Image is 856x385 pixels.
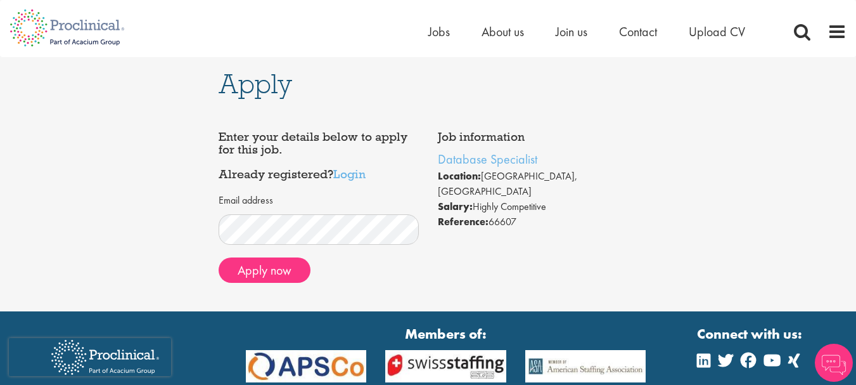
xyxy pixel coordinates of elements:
a: Login [333,166,366,181]
a: Database Specialist [438,151,537,167]
strong: Connect with us: [697,324,805,344]
li: 66607 [438,214,637,230]
img: APSCo [516,350,655,382]
img: APSCo [236,350,376,382]
a: Upload CV [689,23,745,40]
li: [GEOGRAPHIC_DATA], [GEOGRAPHIC_DATA] [438,169,637,199]
button: Apply now [219,258,310,283]
li: Highly Competitive [438,199,637,214]
iframe: reCAPTCHA [9,338,171,376]
h4: Job information [438,131,637,143]
a: Contact [619,23,657,40]
strong: Location: [438,169,481,183]
a: Join us [556,23,587,40]
strong: Salary: [438,200,473,213]
h4: Enter your details below to apply for this job. Already registered? [219,131,418,181]
a: About us [482,23,524,40]
strong: Reference: [438,215,489,228]
img: Proclinical Recruitment [42,331,169,384]
strong: Members of: [246,324,646,344]
label: Email address [219,193,273,208]
img: Chatbot [815,344,853,382]
img: APSCo [376,350,515,382]
a: Jobs [428,23,450,40]
span: Apply [219,67,292,101]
